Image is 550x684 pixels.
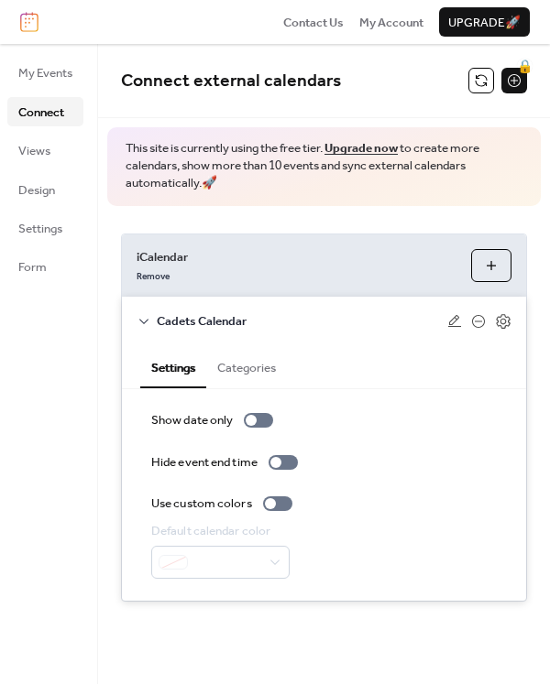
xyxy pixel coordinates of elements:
[359,14,423,32] span: My Account
[137,248,456,266] span: iCalendar
[157,312,447,331] span: Cadets Calendar
[359,13,423,31] a: My Account
[7,252,83,281] a: Form
[151,522,286,540] div: Default calendar color
[18,181,55,200] span: Design
[20,12,38,32] img: logo
[283,13,344,31] a: Contact Us
[7,175,83,204] a: Design
[137,271,170,284] span: Remove
[121,64,341,98] span: Connect external calendars
[7,213,83,243] a: Settings
[18,258,47,277] span: Form
[7,136,83,165] a: Views
[18,142,50,160] span: Views
[151,411,233,429] div: Show date only
[7,97,83,126] a: Connect
[7,58,83,87] a: My Events
[126,140,522,192] span: This site is currently using the free tier. to create more calendars, show more than 10 events an...
[18,103,64,122] span: Connect
[448,14,521,32] span: Upgrade 🚀
[151,494,252,513] div: Use custom colors
[439,7,530,37] button: Upgrade🚀
[140,345,206,388] button: Settings
[151,453,258,472] div: Hide event end time
[283,14,344,32] span: Contact Us
[324,136,398,160] a: Upgrade now
[18,64,72,82] span: My Events
[206,345,287,386] button: Categories
[18,220,62,238] span: Settings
